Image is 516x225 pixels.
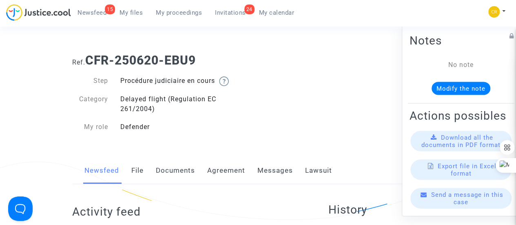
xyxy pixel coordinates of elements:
[6,4,71,21] img: jc-logo.svg
[328,203,444,217] h2: History
[244,4,255,14] div: 24
[215,9,246,16] span: Invitations
[149,7,208,19] a: My proceedings
[257,157,293,184] a: Messages
[114,94,258,114] div: Delayed flight (Regulation EC 261/2004)
[431,191,503,205] span: Send a message in this case
[156,9,202,16] span: My proceedings
[438,162,496,177] span: Export file in Excel format
[85,53,196,67] b: CFR-250620-EBU9
[208,7,252,19] a: 24Invitations
[66,122,114,132] div: My role
[66,94,114,114] div: Category
[78,9,106,16] span: Newsfeed
[488,6,500,18] img: 38312990b57b4c8a0845a8fcf10c6bf1
[114,122,258,132] div: Defender
[421,134,500,148] span: Download all the documents in PDF format
[8,196,33,221] iframe: Help Scout Beacon - Open
[252,7,301,19] a: My calendar
[105,4,115,14] div: 15
[66,76,114,86] div: Step
[131,157,144,184] a: File
[114,76,258,86] div: Procédure judiciaire en cours
[113,7,149,19] a: My files
[305,157,332,184] a: Lawsuit
[432,82,490,95] button: Modify the note
[120,9,143,16] span: My files
[72,205,295,219] h2: Activity feed
[156,157,195,184] a: Documents
[422,60,500,69] div: No note
[71,7,113,19] a: 15Newsfeed
[219,76,229,86] img: help.svg
[410,33,512,47] h2: Notes
[207,157,245,184] a: Agreement
[72,58,85,66] span: Ref.
[259,9,295,16] span: My calendar
[410,108,512,123] h2: Actions possibles
[84,157,119,184] a: Newsfeed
